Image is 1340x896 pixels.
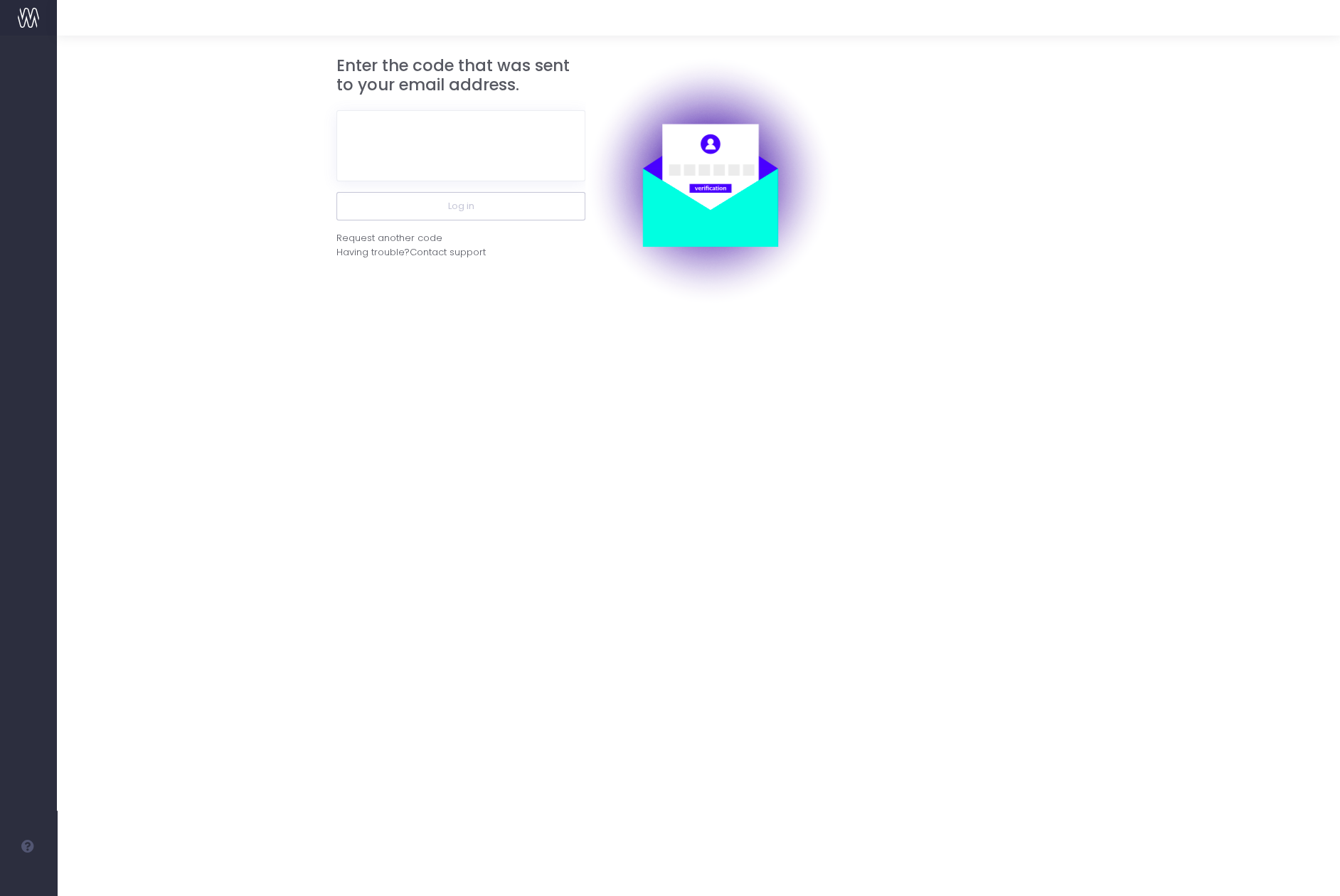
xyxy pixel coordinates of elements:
div: Having trouble? [336,245,585,260]
button: Log in [336,192,585,220]
img: auth.png [585,56,834,305]
div: Request another code [336,231,442,245]
h3: Enter the code that was sent to your email address. [336,56,585,95]
span: Contact support [410,245,486,260]
img: images/default_profile_image.png [18,868,39,889]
